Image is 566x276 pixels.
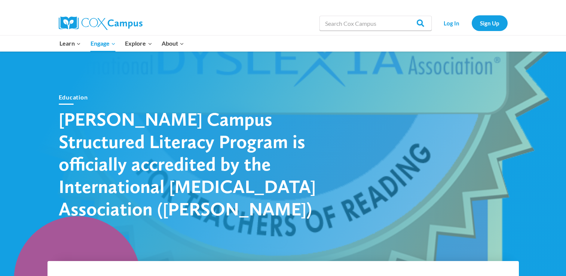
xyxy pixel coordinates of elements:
[59,39,81,48] span: Learn
[91,39,116,48] span: Engage
[125,39,152,48] span: Explore
[435,15,508,31] nav: Secondary Navigation
[59,93,88,101] a: Education
[55,36,189,51] nav: Primary Navigation
[59,16,143,30] img: Cox Campus
[59,108,321,220] h1: [PERSON_NAME] Campus Structured Literacy Program is officially accredited by the International [M...
[472,15,508,31] a: Sign Up
[319,16,432,31] input: Search Cox Campus
[435,15,468,31] a: Log In
[162,39,184,48] span: About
